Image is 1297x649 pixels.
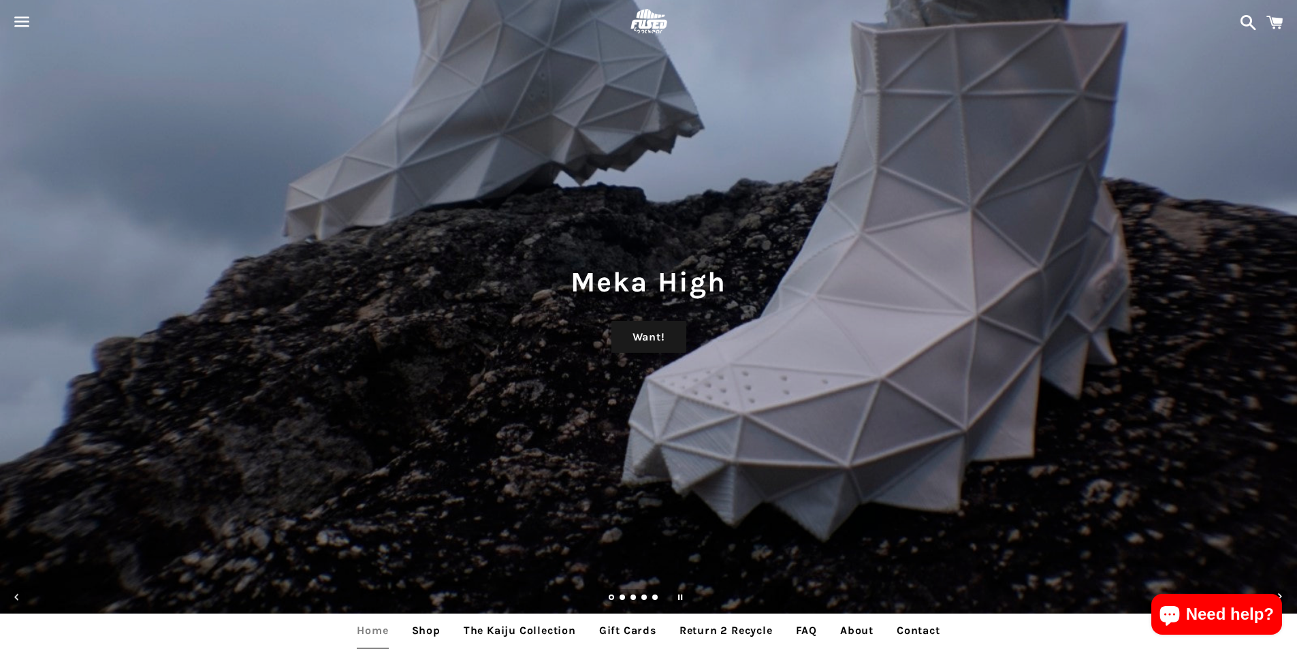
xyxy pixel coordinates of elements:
[1147,594,1286,638] inbox-online-store-chat: Shopify online store chat
[453,614,586,648] a: The Kaiju Collection
[630,595,637,602] a: Load slide 3
[786,614,827,648] a: FAQ
[611,321,686,353] a: Want!
[2,582,32,612] button: Previous slide
[641,595,648,602] a: Load slide 4
[665,582,695,612] button: Pause slideshow
[589,614,667,648] a: Gift Cards
[347,614,398,648] a: Home
[886,614,950,648] a: Contact
[1265,582,1295,612] button: Next slide
[620,595,626,602] a: Load slide 2
[652,595,659,602] a: Load slide 5
[402,614,451,648] a: Shop
[609,595,615,602] a: Slide 1, current
[14,262,1283,302] h1: Meka High
[669,614,783,648] a: Return 2 Recycle
[830,614,884,648] a: About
